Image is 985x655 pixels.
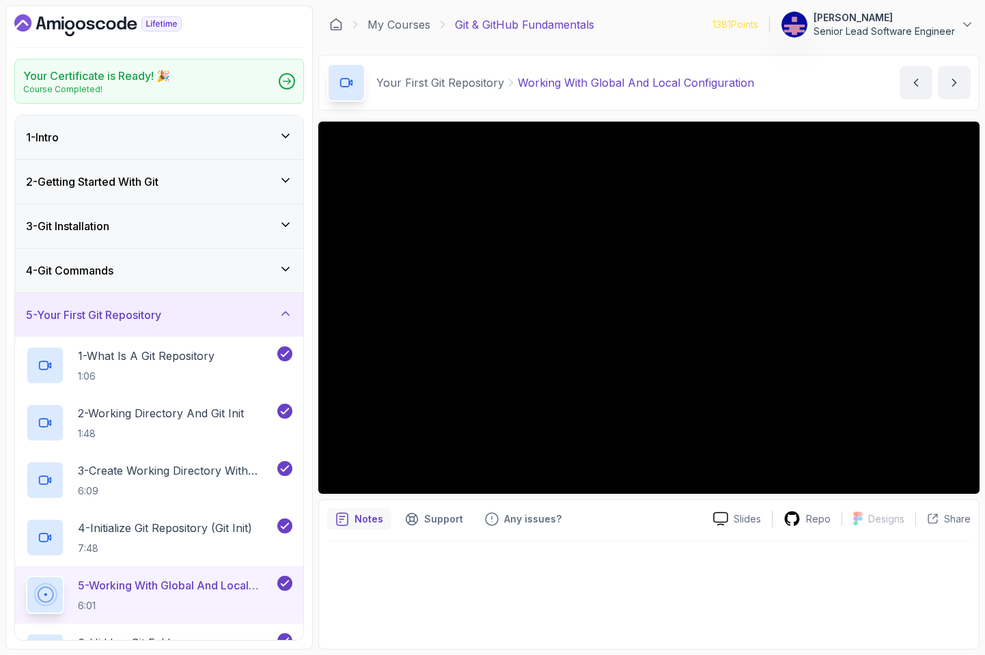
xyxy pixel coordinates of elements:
button: user profile image[PERSON_NAME]Senior Lead Software Engineer [781,11,974,38]
a: Your Certificate is Ready! 🎉Course Completed! [14,59,304,104]
p: Repo [806,512,831,526]
p: 1381 Points [712,18,758,31]
button: Share [915,512,971,526]
iframe: 5 - Working with Global and Local Configuration [318,122,980,494]
button: 5-Working With Global And Local Configuration6:01 [26,576,292,614]
h3: 3 - Git Installation [26,218,109,234]
p: 4 - Initialize Git Repository (Git Init) [78,520,252,536]
button: 2-Getting Started With Git [15,160,303,204]
a: Repo [773,510,842,527]
a: My Courses [367,16,430,33]
p: Support [424,512,463,526]
p: Your First Git Repository [376,74,504,91]
p: Share [944,512,971,526]
button: previous content [900,66,932,99]
p: 6 - Hidden .git Folder [78,635,181,651]
p: 3 - Create Working Directory With Mkdir [78,462,275,479]
button: notes button [327,508,391,530]
p: Course Completed! [23,84,170,95]
h3: 1 - Intro [26,129,59,145]
p: 6:09 [78,484,275,498]
button: 1-Intro [15,115,303,159]
a: Slides [702,512,772,526]
iframe: chat widget [900,570,985,635]
p: [PERSON_NAME] [814,11,955,25]
p: Senior Lead Software Engineer [814,25,955,38]
h3: 2 - Getting Started With Git [26,173,158,190]
p: Any issues? [504,512,561,526]
button: 5-Your First Git Repository [15,293,303,337]
p: 1:06 [78,370,214,383]
p: Working With Global And Local Configuration [518,74,754,91]
button: 1-What Is A Git Repository1:06 [26,346,292,385]
button: 3-Git Installation [15,204,303,248]
a: Dashboard [14,14,213,36]
button: 4-Git Commands [15,249,303,292]
p: 5 - Working With Global And Local Configuration [78,577,275,594]
p: 7:48 [78,542,252,555]
button: Support button [397,508,471,530]
a: Dashboard [329,18,343,31]
h3: 5 - Your First Git Repository [26,307,161,323]
button: next content [938,66,971,99]
img: user profile image [781,12,807,38]
p: 6:01 [78,599,275,613]
p: Slides [734,512,761,526]
button: 4-Initialize Git Repository (Git Init)7:48 [26,518,292,557]
button: 3-Create Working Directory With Mkdir6:09 [26,461,292,499]
h2: Your Certificate is Ready! 🎉 [23,68,170,84]
p: Notes [355,512,383,526]
p: Designs [868,512,904,526]
p: Git & GitHub Fundamentals [455,16,594,33]
button: Feedback button [477,508,570,530]
h3: 4 - Git Commands [26,262,113,279]
p: 2 - Working Directory And Git Init [78,405,244,421]
p: 1:48 [78,427,244,441]
button: 2-Working Directory And Git Init1:48 [26,404,292,442]
p: 1 - What Is A Git Repository [78,348,214,364]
